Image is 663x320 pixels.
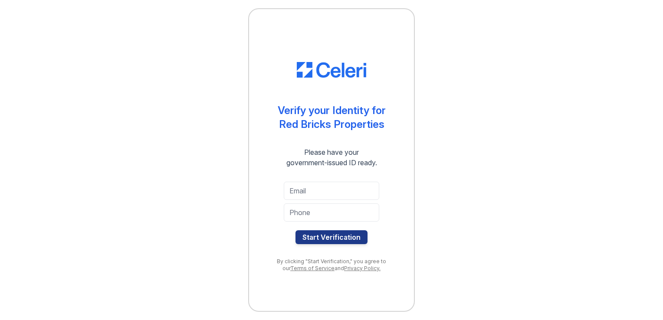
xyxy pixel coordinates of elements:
[297,62,366,78] img: CE_Logo_Blue-a8612792a0a2168367f1c8372b55b34899dd931a85d93a1a3d3e32e68fde9ad4.png
[295,230,368,244] button: Start Verification
[278,104,386,131] div: Verify your Identity for Red Bricks Properties
[344,265,381,271] a: Privacy Policy.
[266,258,397,272] div: By clicking "Start Verification," you agree to our and
[284,203,379,222] input: Phone
[284,182,379,200] input: Email
[271,147,393,168] div: Please have your government-issued ID ready.
[290,265,335,271] a: Terms of Service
